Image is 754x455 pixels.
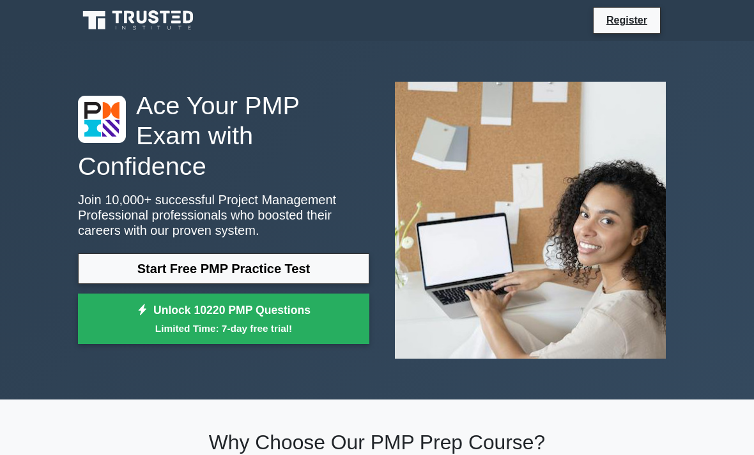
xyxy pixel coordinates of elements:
[78,294,369,345] a: Unlock 10220 PMP QuestionsLimited Time: 7-day free trial!
[599,12,655,28] a: Register
[78,91,369,182] h1: Ace Your PMP Exam with Confidence
[78,253,369,284] a: Start Free PMP Practice Test
[94,321,353,336] small: Limited Time: 7-day free trial!
[78,192,369,238] p: Join 10,000+ successful Project Management Professional professionals who boosted their careers w...
[78,430,676,454] h2: Why Choose Our PMP Prep Course?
